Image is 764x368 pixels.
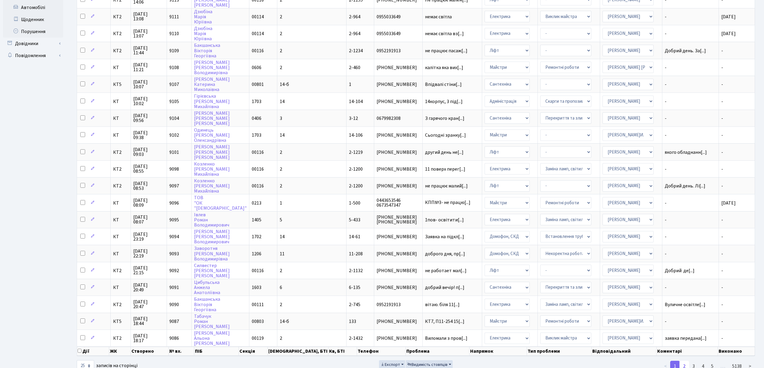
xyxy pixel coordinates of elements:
span: 00111 [252,301,264,308]
span: 2-1432 [349,335,363,342]
span: - [721,115,723,122]
span: 9101 [169,149,179,156]
span: КТ2 [113,48,128,53]
span: - [665,14,716,19]
a: ТОВ"ОК"[DEMOGRAPHIC_DATA]" [194,195,247,211]
span: - [665,99,716,104]
span: КТ2 [113,150,128,155]
span: КТ2 [113,184,128,188]
span: [DATE] 11:21 [133,62,164,72]
span: 2-460 [349,64,360,71]
span: - [665,285,716,290]
span: КТ [113,65,128,70]
a: [PERSON_NAME][PERSON_NAME]Володимирович [194,228,230,245]
a: [PERSON_NAME]Альона[PERSON_NAME] [194,330,230,347]
span: 0679982308 [377,116,420,121]
span: немає світла [425,14,479,19]
a: [PERSON_NAME]КатеринаМиколаївна [194,76,230,93]
span: КТ2 [113,31,128,36]
span: [DATE] 13:08 [133,12,164,21]
span: [DATE] 23:19 [133,232,164,242]
span: 0213 [252,200,261,206]
a: [PERSON_NAME][PERSON_NAME][PERSON_NAME] [194,144,230,161]
span: 11-208 [349,251,363,257]
span: - [665,251,716,256]
span: КТ [113,285,128,290]
span: не працює пасаж[...] [425,47,467,54]
span: - [721,149,723,156]
span: [DATE] 21:15 [133,266,164,275]
a: Одинець[PERSON_NAME]Олександрівна [194,127,230,144]
span: КТ5 [113,319,128,324]
span: [PHONE_NUMBER] [377,82,420,87]
span: - [665,116,716,121]
span: [PHONE_NUMBER] [377,285,420,290]
span: [DATE] 11:44 [133,46,164,55]
th: ЖК [109,347,131,356]
a: БакшанськаВікторіяГеоргіївна [194,42,220,59]
span: 9109 [169,47,179,54]
span: - [721,81,723,88]
span: Впідвалі стіни[...] [425,81,462,88]
span: Добрий день. За[...] [665,47,706,54]
span: заявка передана[...] [665,335,707,342]
span: 1603 [252,284,261,291]
span: 9097 [169,183,179,189]
span: Вуличне освітле[...] [665,301,705,308]
span: 00116 [252,47,264,54]
span: 6 [280,284,282,291]
span: якого обладнанн[...] [665,149,707,156]
span: [PHONE_NUMBER] [377,184,420,188]
span: 11 [280,251,285,257]
span: [DATE] 10:07 [133,80,164,89]
span: 14-б [280,318,289,325]
span: 9108 [169,64,179,71]
span: 00801 [252,81,264,88]
span: вітаю. біля 11[...] [425,301,460,308]
a: [PERSON_NAME][PERSON_NAME][PERSON_NAME] [194,110,230,127]
span: - [721,233,723,240]
span: 9111 [169,14,179,20]
span: - [721,267,723,274]
span: КТ2 [113,336,128,341]
span: 14 [280,233,285,240]
span: 2 [280,47,282,54]
span: [PHONE_NUMBER] [377,65,420,70]
span: 1703 [252,98,261,105]
a: Щоденник [3,14,63,26]
span: - [721,132,723,138]
span: [PHONE_NUMBER] [377,336,420,341]
span: другий день не[...] [425,149,464,156]
span: 2 [280,14,282,20]
span: - [721,335,723,342]
span: [PHONE_NUMBER] [377,251,420,256]
span: Добрий день. Лі[...] [665,183,705,189]
span: [DATE] 18:44 [133,316,164,326]
span: [DATE] 10:02 [133,96,164,106]
span: Виломали з пров[...] [425,335,467,342]
span: КТ5 [113,82,128,87]
span: [PHONE_NUMBER] [377,319,420,324]
span: 9096 [169,200,179,206]
span: 00116 [252,183,264,189]
th: Коментарі [657,347,718,356]
span: 11 поверх перег[...] [425,166,465,172]
span: [DATE] 18:17 [133,333,164,343]
span: 2-1234 [349,47,363,54]
span: 9093 [169,251,179,257]
span: немає світла вз[...] [425,30,464,37]
span: 2-1219 [349,149,363,156]
span: КПП№3- не працю[...] [425,199,470,206]
span: - [721,64,723,71]
span: 9107 [169,81,179,88]
span: 0955033649 [377,14,420,19]
span: - [665,65,716,70]
th: Відповідальний [592,347,657,356]
th: Створено [131,347,169,356]
span: [PHONE_NUMBER] [377,99,420,104]
span: 14-61 [349,233,360,240]
span: - [665,234,716,239]
th: Кв, БТІ [328,347,357,356]
span: 0606 [252,64,261,71]
span: [PHONE_NUMBER] [377,167,420,172]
